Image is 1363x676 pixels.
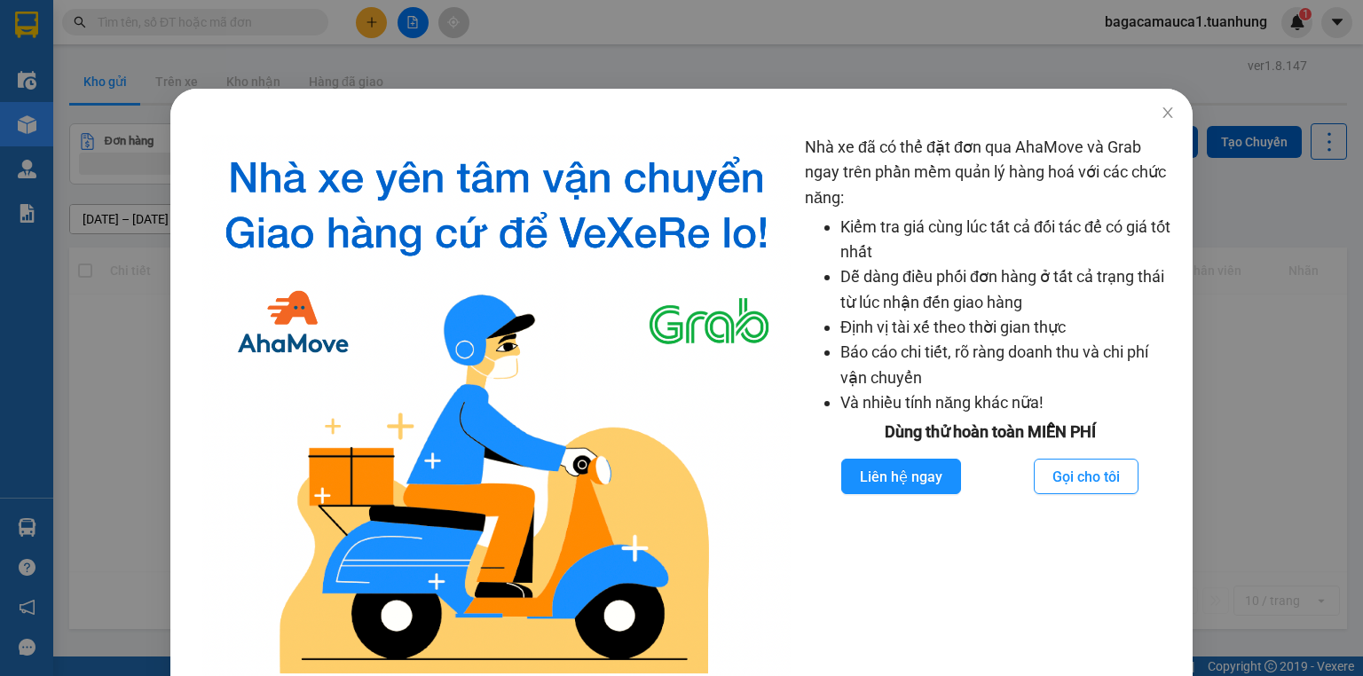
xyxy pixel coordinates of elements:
button: Liên hệ ngay [841,459,961,494]
li: Dễ dàng điều phối đơn hàng ở tất cả trạng thái từ lúc nhận đến giao hàng [840,264,1175,315]
button: Gọi cho tôi [1034,459,1138,494]
span: Gọi cho tôi [1052,466,1120,488]
li: Báo cáo chi tiết, rõ ràng doanh thu và chi phí vận chuyển [840,340,1175,390]
span: Liên hệ ngay [860,466,942,488]
span: close [1161,106,1175,120]
li: Kiểm tra giá cùng lúc tất cả đối tác để có giá tốt nhất [840,215,1175,265]
li: Và nhiều tính năng khác nữa! [840,390,1175,415]
button: Close [1143,89,1193,138]
div: Dùng thử hoàn toàn MIỄN PHÍ [805,420,1175,444]
li: Định vị tài xế theo thời gian thực [840,315,1175,340]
